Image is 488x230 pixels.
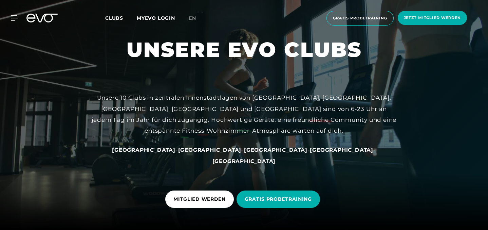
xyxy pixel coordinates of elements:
[324,11,396,26] a: Gratis Probetraining
[112,146,175,153] a: [GEOGRAPHIC_DATA]
[310,146,373,153] a: [GEOGRAPHIC_DATA]
[105,15,137,21] a: Clubs
[91,92,397,136] div: Unsere 10 Clubs in zentralen Innenstadtlagen von [GEOGRAPHIC_DATA], [GEOGRAPHIC_DATA], [GEOGRAPHI...
[178,146,242,153] a: [GEOGRAPHIC_DATA]
[189,15,196,21] span: en
[237,185,323,213] a: GRATIS PROBETRAINING
[173,196,226,203] span: MITGLIED WERDEN
[212,158,276,164] span: [GEOGRAPHIC_DATA]
[212,158,276,164] a: [GEOGRAPHIC_DATA]
[333,15,387,21] span: Gratis Probetraining
[244,146,307,153] a: [GEOGRAPHIC_DATA]
[404,15,461,21] span: Jetzt Mitglied werden
[91,144,397,166] div: - - - -
[137,15,175,21] a: MYEVO LOGIN
[245,196,312,203] span: GRATIS PROBETRAINING
[189,14,204,22] a: en
[105,15,123,21] span: Clubs
[396,11,469,26] a: Jetzt Mitglied werden
[127,36,362,63] h1: UNSERE EVO CLUBS
[165,185,237,213] a: MITGLIED WERDEN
